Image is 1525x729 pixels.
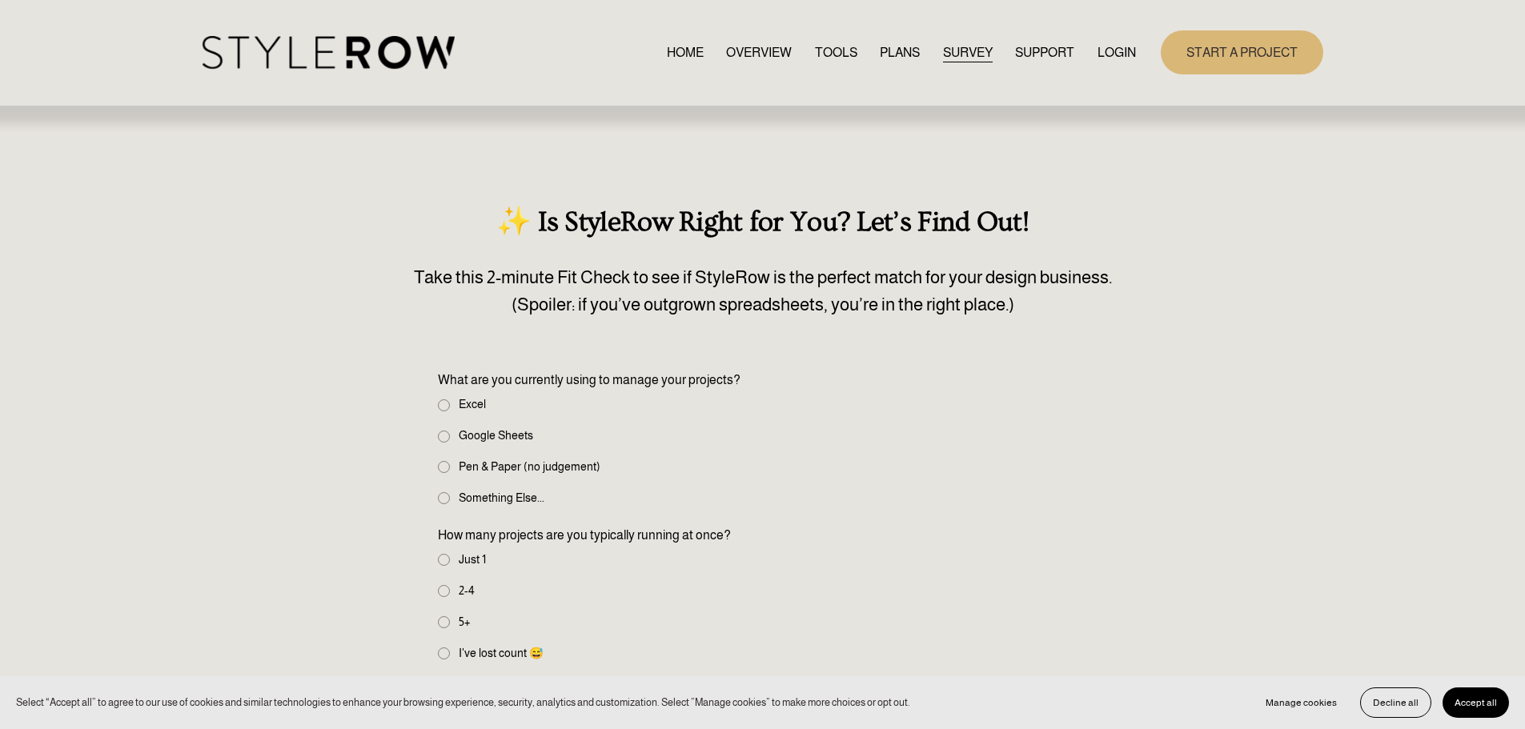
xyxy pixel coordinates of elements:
a: TOOLS [815,42,857,63]
a: OVERVIEW [726,42,792,63]
span: Decline all [1373,697,1419,708]
span: Accept all [1455,697,1497,708]
strong: ✨ Is StyleRow Right for You? Let’s Find Out! [496,206,1029,238]
a: START A PROJECT [1161,30,1323,74]
span: What are you currently using to manage your projects? [438,371,740,390]
span: How many projects are you typically running at once? [438,526,731,545]
span: SUPPORT [1015,43,1074,62]
p: Select “Accept all” to agree to our use of cookies and similar technologies to enhance your brows... [16,695,910,710]
p: Take this 2-minute Fit Check to see if StyleRow is the perfect match for your design business. (S... [203,264,1323,318]
button: Accept all [1443,687,1509,718]
img: StyleRow [203,36,455,69]
a: folder dropdown [1015,42,1074,63]
a: PLANS [880,42,920,63]
button: Manage cookies [1254,687,1349,718]
a: LOGIN [1098,42,1136,63]
a: SURVEY [943,42,993,63]
span: Manage cookies [1266,697,1337,708]
a: HOME [667,42,704,63]
button: Decline all [1360,687,1431,718]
